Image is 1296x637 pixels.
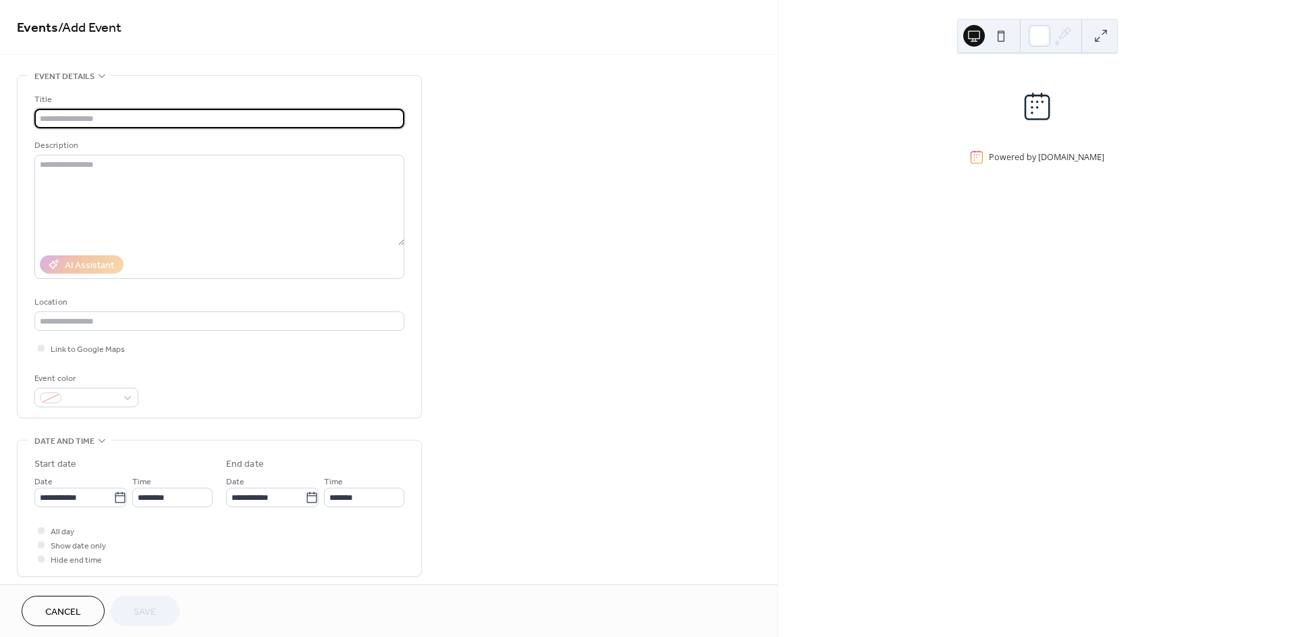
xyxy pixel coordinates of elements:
[132,475,151,489] span: Time
[51,539,106,553] span: Show date only
[1038,151,1104,163] a: [DOMAIN_NAME]
[34,372,136,386] div: Event color
[34,475,53,489] span: Date
[34,295,402,309] div: Location
[34,457,76,472] div: Start date
[51,342,125,357] span: Link to Google Maps
[45,605,81,619] span: Cancel
[34,434,94,449] span: Date and time
[22,596,105,626] button: Cancel
[989,151,1104,163] div: Powered by
[226,475,244,489] span: Date
[51,553,102,567] span: Hide end time
[17,15,58,41] a: Events
[34,70,94,84] span: Event details
[58,15,122,41] span: / Add Event
[226,457,264,472] div: End date
[324,475,343,489] span: Time
[34,93,402,107] div: Title
[34,138,402,153] div: Description
[51,525,74,539] span: All day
